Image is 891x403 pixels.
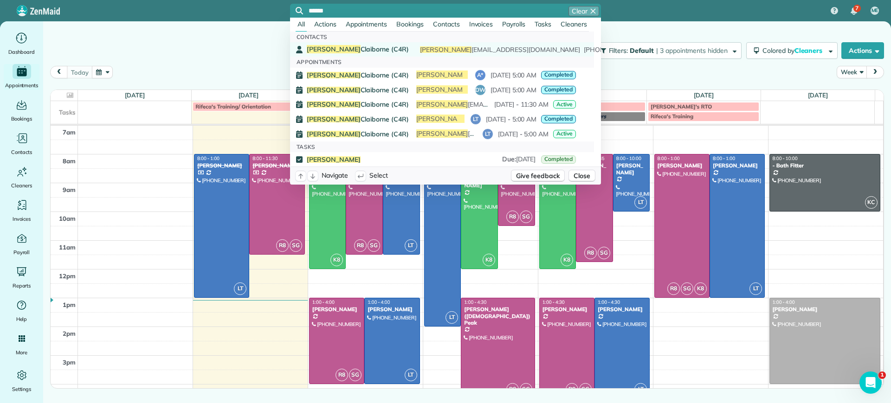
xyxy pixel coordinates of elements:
span: Completed [544,86,573,93]
button: today [67,66,92,78]
span: Due : [502,155,516,163]
span: SG [598,247,610,259]
button: DW [475,85,485,95]
span: Bookings [11,114,32,123]
div: [PERSON_NAME] [542,306,592,313]
span: Cleaners [561,20,587,28]
a: [DATE] [125,91,145,99]
span: [EMAIL_ADDRESS][DOMAIN_NAME] [420,46,580,53]
span: K8 [694,282,707,295]
div: [PERSON_NAME] [712,162,762,169]
span: 8:00 - 1:00 [197,155,220,161]
span: [EMAIL_ADDRESS][DOMAIN_NAME] [416,70,576,79]
span: All [297,20,305,28]
span: Claiborne (C4R) [307,116,409,122]
span: 8:00 - 10:00 [773,155,798,161]
span: Settings [12,384,32,394]
span: Default [630,46,654,55]
span: 8:00 - 1:00 [658,155,680,161]
button: LT [471,114,481,124]
span: [PHONE_NUMBER] [582,46,641,53]
span: [PERSON_NAME] [420,45,472,54]
span: R8 [584,247,597,259]
span: Claiborne (C4R) [307,87,409,93]
span: 1 [878,371,886,379]
iframe: Intercom live chat [859,371,882,394]
a: Filters: Default | 3 appointments hidden [589,42,742,59]
span: [PERSON_NAME] [307,45,361,53]
span: LT [634,196,647,209]
button: Filters: Default | 3 appointments hidden [594,42,742,59]
span: More [16,348,27,357]
span: Contacts [433,20,460,28]
a: Settings [4,368,39,394]
span: [DATE] - 5:00 AM [498,131,549,137]
div: - Bath Fitter [772,162,878,169]
button: next [866,66,884,78]
span: Ask kona if can do thurs [543,113,606,120]
span: Appointments [5,81,39,90]
div: 7 unread notifications [844,1,864,21]
span: SG [520,383,532,396]
span: LT [483,130,493,138]
span: Claiborne (C4R) [307,101,409,108]
span: [PERSON_NAME]'s RTO [651,103,712,110]
span: [PERSON_NAME] [416,129,468,138]
span: R8 [506,383,519,396]
span: 8:00 - 10:00 [616,155,641,161]
span: SG [681,282,693,295]
span: 1:00 - 4:30 [464,299,486,305]
a: Dashboard [4,31,39,57]
button: Actions [841,42,884,59]
button: LT [483,129,493,139]
span: R8 [506,211,519,223]
a: [PERSON_NAME]Claiborne (C4R)[PERSON_NAME][EMAIL_ADDRESS][DOMAIN_NAME]A*[DATE] 5:00 AMCompleted [290,68,594,83]
span: LT [749,282,762,295]
div: [PERSON_NAME] [312,306,362,313]
a: [PERSON_NAME]Due:[DATE]Completed [290,152,594,166]
span: SG [349,369,362,381]
a: [DATE] [239,91,258,99]
span: 1:00 - 4:00 [773,299,795,305]
span: [PERSON_NAME] [307,130,361,138]
span: Claiborne (C4R) [307,72,409,78]
div: [PERSON_NAME] [597,306,647,313]
span: K8 [483,254,495,266]
span: Select [369,171,388,181]
span: Rifeca's Training [651,113,693,120]
a: [PERSON_NAME]Claiborne (C4R)[PERSON_NAME][EMAIL_ADDRESS][DOMAIN_NAME]DW[DATE] 5:00 AMCompleted [290,83,594,97]
div: [PERSON_NAME] [616,162,647,176]
span: 8:00 - 11:30 [252,155,278,161]
span: Contacts [297,33,327,40]
span: 7am [63,128,76,136]
span: Cleaners [794,46,824,55]
div: [PERSON_NAME] [367,306,417,313]
span: 1pm [63,301,76,308]
span: Actions [314,20,336,28]
span: [EMAIL_ADDRESS][DOMAIN_NAME] [416,100,576,109]
a: Cleaners [4,164,39,190]
span: 1:00 - 4:30 [598,299,620,305]
span: 8am [63,157,76,165]
span: LT [634,383,647,396]
a: [PERSON_NAME]Claiborne (C4R)[PERSON_NAME][EMAIL_ADDRESS][DOMAIN_NAME]LT[DATE] - 5:00 AMCompleted [290,112,594,127]
span: LT [471,115,481,123]
span: R8 [276,239,289,252]
a: [PERSON_NAME]Claiborne (C4R)[PERSON_NAME][EMAIL_ADDRESS][DOMAIN_NAME][PHONE_NUMBER] [290,42,594,57]
span: [PERSON_NAME] [416,115,468,123]
div: [PERSON_NAME] [657,162,707,169]
a: [PERSON_NAME]Claiborne (C4R)[PERSON_NAME][EMAIL_ADDRESS][DOMAIN_NAME]LT[DATE] - 5:00 AMActive [290,127,594,141]
span: [PERSON_NAME] [307,71,361,79]
span: [EMAIL_ADDRESS][DOMAIN_NAME] [416,115,576,123]
span: [EMAIL_ADDRESS][DOMAIN_NAME] [416,129,576,138]
span: Filters: [609,46,628,55]
span: Completed [544,155,573,163]
button: Give feedback [511,170,565,182]
span: Colored by [762,46,826,55]
span: [DATE] 5:00 AM [491,87,536,93]
a: Appointments [4,64,39,90]
span: Appointments [346,20,387,28]
span: 2pm [63,330,76,337]
button: prev [50,66,68,78]
button: Close [568,170,595,182]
